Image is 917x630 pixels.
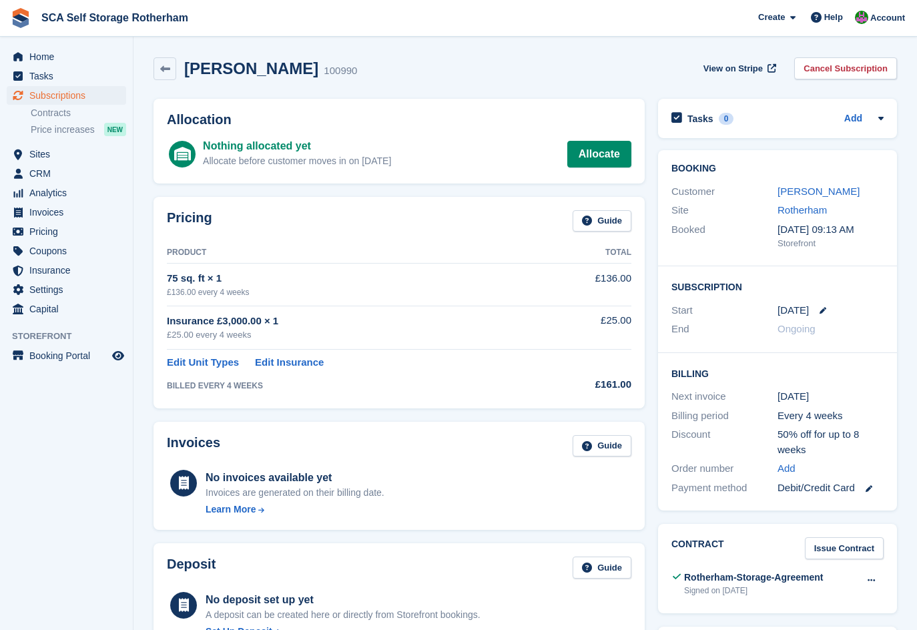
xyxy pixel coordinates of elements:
[684,585,823,597] div: Signed on [DATE]
[778,204,827,216] a: Rotherham
[12,330,133,343] span: Storefront
[7,67,126,85] a: menu
[31,107,126,119] a: Contracts
[671,537,724,559] h2: Contract
[206,608,481,622] p: A deposit can be created here or directly from Storefront bookings.
[29,164,109,183] span: CRM
[778,389,884,404] div: [DATE]
[7,242,126,260] a: menu
[698,57,779,79] a: View on Stripe
[31,123,95,136] span: Price increases
[671,389,778,404] div: Next invoice
[671,222,778,250] div: Booked
[805,537,884,559] a: Issue Contract
[671,366,884,380] h2: Billing
[255,355,324,370] a: Edit Insurance
[206,486,384,500] div: Invoices are generated on their billing date.
[36,7,194,29] a: SCA Self Storage Rotherham
[778,186,860,197] a: [PERSON_NAME]
[104,123,126,136] div: NEW
[778,427,884,457] div: 50% off for up to 8 weeks
[545,377,631,392] div: £161.00
[684,571,823,585] div: Rotherham-Storage-Agreement
[206,470,384,486] div: No invoices available yet
[29,222,109,241] span: Pricing
[844,111,862,127] a: Add
[29,346,109,365] span: Booking Portal
[671,461,778,477] div: Order number
[855,11,868,24] img: Sarah Race
[7,346,126,365] a: menu
[203,154,391,168] div: Allocate before customer moves in on [DATE]
[671,280,884,293] h2: Subscription
[671,408,778,424] div: Billing period
[758,11,785,24] span: Create
[870,11,905,25] span: Account
[29,300,109,318] span: Capital
[545,242,631,264] th: Total
[671,184,778,200] div: Customer
[824,11,843,24] span: Help
[167,210,212,232] h2: Pricing
[567,141,631,168] a: Allocate
[671,427,778,457] div: Discount
[573,435,631,457] a: Guide
[545,264,631,306] td: £136.00
[29,47,109,66] span: Home
[29,184,109,202] span: Analytics
[29,86,109,105] span: Subscriptions
[545,306,631,349] td: £25.00
[7,261,126,280] a: menu
[7,145,126,164] a: menu
[324,63,357,79] div: 100990
[671,322,778,337] div: End
[7,184,126,202] a: menu
[7,203,126,222] a: menu
[778,237,884,250] div: Storefront
[7,164,126,183] a: menu
[778,303,809,318] time: 2025-08-15 00:00:00 UTC
[167,271,545,286] div: 75 sq. ft × 1
[778,481,884,496] div: Debit/Credit Card
[167,380,545,392] div: BILLED EVERY 4 WEEKS
[703,62,763,75] span: View on Stripe
[29,145,109,164] span: Sites
[167,112,631,127] h2: Allocation
[167,314,545,329] div: Insurance £3,000.00 × 1
[573,557,631,579] a: Guide
[206,503,256,517] div: Learn More
[184,59,318,77] h2: [PERSON_NAME]
[203,138,391,154] div: Nothing allocated yet
[31,122,126,137] a: Price increases NEW
[167,242,545,264] th: Product
[7,86,126,105] a: menu
[206,503,384,517] a: Learn More
[671,303,778,318] div: Start
[671,164,884,174] h2: Booking
[29,280,109,299] span: Settings
[671,203,778,218] div: Site
[687,113,713,125] h2: Tasks
[7,47,126,66] a: menu
[778,408,884,424] div: Every 4 weeks
[29,242,109,260] span: Coupons
[167,557,216,579] h2: Deposit
[29,203,109,222] span: Invoices
[110,348,126,364] a: Preview store
[778,323,816,334] span: Ongoing
[29,67,109,85] span: Tasks
[167,286,545,298] div: £136.00 every 4 weeks
[11,8,31,28] img: stora-icon-8386f47178a22dfd0bd8f6a31ec36ba5ce8667c1dd55bd0f319d3a0aa187defe.svg
[719,113,734,125] div: 0
[778,461,796,477] a: Add
[7,222,126,241] a: menu
[671,481,778,496] div: Payment method
[167,355,239,370] a: Edit Unit Types
[29,261,109,280] span: Insurance
[206,592,481,608] div: No deposit set up yet
[794,57,897,79] a: Cancel Subscription
[778,222,884,238] div: [DATE] 09:13 AM
[167,328,545,342] div: £25.00 every 4 weeks
[7,280,126,299] a: menu
[7,300,126,318] a: menu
